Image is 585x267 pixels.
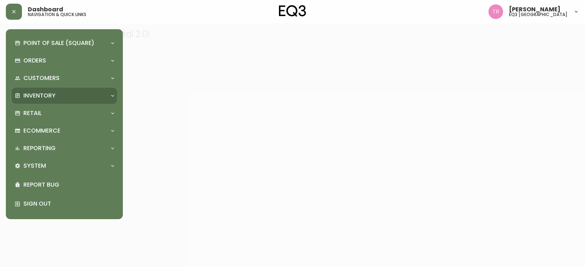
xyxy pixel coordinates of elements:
div: Sign Out [12,194,117,213]
div: Inventory [12,88,117,104]
p: Reporting [23,144,56,152]
p: Report Bug [23,181,114,189]
div: Report Bug [12,175,117,194]
h5: eq3 [GEOGRAPHIC_DATA] [509,12,567,17]
img: 214b9049a7c64896e5c13e8f38ff7a87 [488,4,503,19]
span: Dashboard [28,7,63,12]
img: logo [279,5,306,17]
span: [PERSON_NAME] [509,7,561,12]
p: Retail [23,109,42,117]
p: Point of Sale (Square) [23,39,94,47]
div: Retail [12,105,117,121]
div: Orders [12,53,117,69]
p: Customers [23,74,60,82]
div: Point of Sale (Square) [12,35,117,51]
div: System [12,158,117,174]
p: Ecommerce [23,127,60,135]
h5: navigation & quick links [28,12,86,17]
p: Sign Out [23,200,114,208]
p: Inventory [23,92,56,100]
div: Reporting [12,140,117,156]
p: Orders [23,57,46,65]
div: Ecommerce [12,123,117,139]
div: Customers [12,70,117,86]
p: System [23,162,46,170]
